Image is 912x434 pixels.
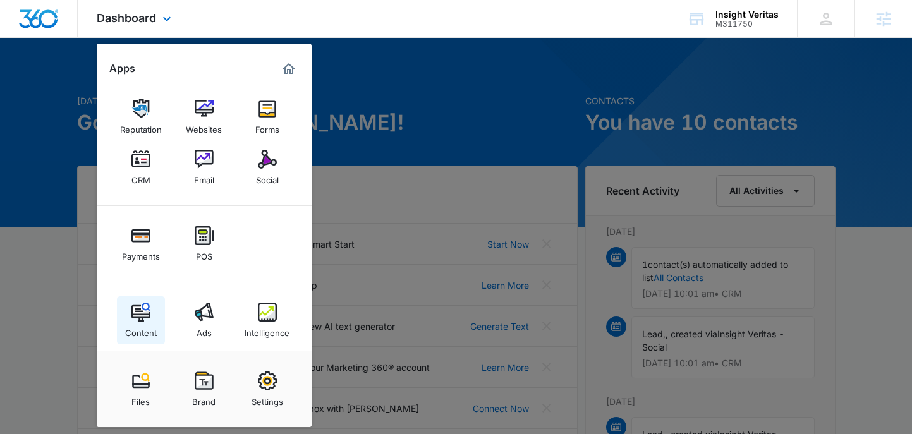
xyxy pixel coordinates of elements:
a: Payments [117,220,165,268]
a: Forms [243,93,291,141]
div: v 4.0.25 [35,20,62,30]
div: POS [196,245,212,262]
span: Dashboard [97,11,156,25]
div: Social [256,169,279,185]
div: Brand [192,390,216,407]
div: account id [715,20,779,28]
div: Keywords by Traffic [140,75,213,83]
a: Files [117,365,165,413]
div: Domain Overview [48,75,113,83]
img: logo_orange.svg [20,20,30,30]
div: Websites [186,118,222,135]
div: Content [125,322,157,338]
a: POS [180,220,228,268]
a: Intelligence [243,296,291,344]
a: Brand [180,365,228,413]
div: CRM [131,169,150,185]
div: Payments [122,245,160,262]
a: Marketing 360® Dashboard [279,59,299,79]
div: Intelligence [245,322,289,338]
div: Forms [255,118,279,135]
a: Reputation [117,93,165,141]
div: Files [131,390,150,407]
img: tab_keywords_by_traffic_grey.svg [126,73,136,83]
a: Websites [180,93,228,141]
a: Content [117,296,165,344]
div: Domain: [DOMAIN_NAME] [33,33,139,43]
a: Ads [180,296,228,344]
a: CRM [117,143,165,191]
h2: Apps [109,63,135,75]
img: website_grey.svg [20,33,30,43]
div: Reputation [120,118,162,135]
a: Email [180,143,228,191]
div: account name [715,9,779,20]
div: Settings [252,390,283,407]
a: Social [243,143,291,191]
div: Email [194,169,214,185]
a: Settings [243,365,291,413]
div: Ads [197,322,212,338]
img: tab_domain_overview_orange.svg [34,73,44,83]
